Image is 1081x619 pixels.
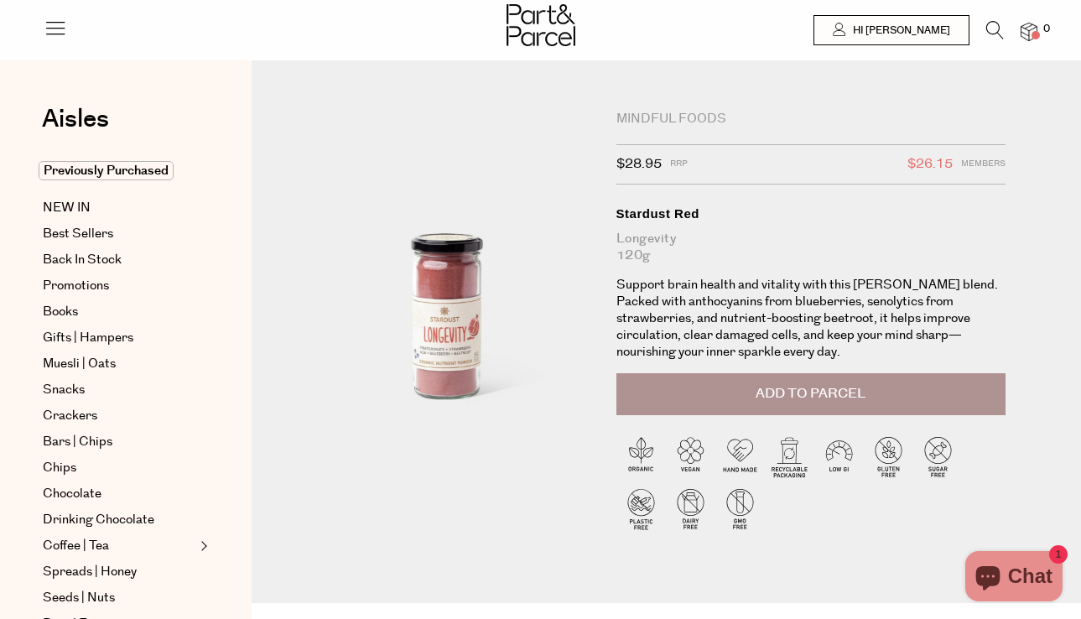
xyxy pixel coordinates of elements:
span: $28.95 [616,153,662,175]
div: Mindful Foods [616,111,1006,127]
span: Aisles [42,101,109,138]
button: Add to Parcel [616,373,1006,415]
span: Snacks [43,380,85,400]
span: Chocolate [43,484,101,504]
a: Snacks [43,380,195,400]
a: Spreads | Honey [43,562,195,582]
a: Previously Purchased [43,161,195,181]
span: RRP [670,153,688,175]
img: P_P-ICONS-Live_Bec_V11_Vegan.svg [666,432,715,481]
inbox-online-store-chat: Shopify online store chat [960,551,1068,606]
img: P_P-ICONS-Live_Bec_V11_GMO_Free.svg [715,484,765,533]
a: Bars | Chips [43,432,195,452]
a: Best Sellers [43,224,195,244]
span: Spreads | Honey [43,562,137,582]
img: Part&Parcel [507,4,575,46]
img: P_P-ICONS-Live_Bec_V11_Low_Gi.svg [814,432,864,481]
a: Drinking Chocolate [43,510,195,530]
img: Stardust Red [302,111,591,472]
a: Seeds | Nuts [43,588,195,608]
span: Back In Stock [43,250,122,270]
span: Gifts | Hampers [43,328,133,348]
span: Add to Parcel [756,384,865,403]
span: Books [43,302,78,322]
a: Crackers [43,406,195,426]
span: NEW IN [43,198,91,218]
img: P_P-ICONS-Live_Bec_V11_Dairy_Free.svg [666,484,715,533]
span: 0 [1039,22,1054,37]
span: Promotions [43,276,109,296]
span: Hi [PERSON_NAME] [849,23,950,38]
span: $26.15 [907,153,953,175]
img: P_P-ICONS-Live_Bec_V11_Handmade.svg [715,432,765,481]
img: P_P-ICONS-Live_Bec_V11_Recyclable_Packaging.svg [765,432,814,481]
img: P_P-ICONS-Live_Bec_V11_Sugar_Free.svg [913,432,963,481]
span: Best Sellers [43,224,113,244]
span: Crackers [43,406,97,426]
a: Promotions [43,276,195,296]
span: Bars | Chips [43,432,112,452]
a: Back In Stock [43,250,195,270]
img: P_P-ICONS-Live_Bec_V11_Organic.svg [616,432,666,481]
a: NEW IN [43,198,195,218]
button: Expand/Collapse Coffee | Tea [196,536,208,556]
span: Previously Purchased [39,161,174,180]
span: Chips [43,458,76,478]
span: Muesli | Oats [43,354,116,374]
a: Chips [43,458,195,478]
a: 0 [1021,23,1037,40]
div: Longevity 120g [616,231,1006,264]
img: P_P-ICONS-Live_Bec_V11_Plastic_Free.svg [616,484,666,533]
a: Books [43,302,195,322]
a: Coffee | Tea [43,536,195,556]
span: Members [961,153,1006,175]
a: Chocolate [43,484,195,504]
a: Gifts | Hampers [43,328,195,348]
span: Seeds | Nuts [43,588,115,608]
img: P_P-ICONS-Live_Bec_V11_Gluten_Free.svg [864,432,913,481]
a: Hi [PERSON_NAME] [813,15,969,45]
a: Muesli | Oats [43,354,195,374]
a: Aisles [42,107,109,148]
span: Drinking Chocolate [43,510,154,530]
div: Stardust Red [616,205,1006,222]
p: Support brain health and vitality with this [PERSON_NAME] blend. Packed with anthocyanins from bl... [616,277,1006,361]
span: Coffee | Tea [43,536,109,556]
